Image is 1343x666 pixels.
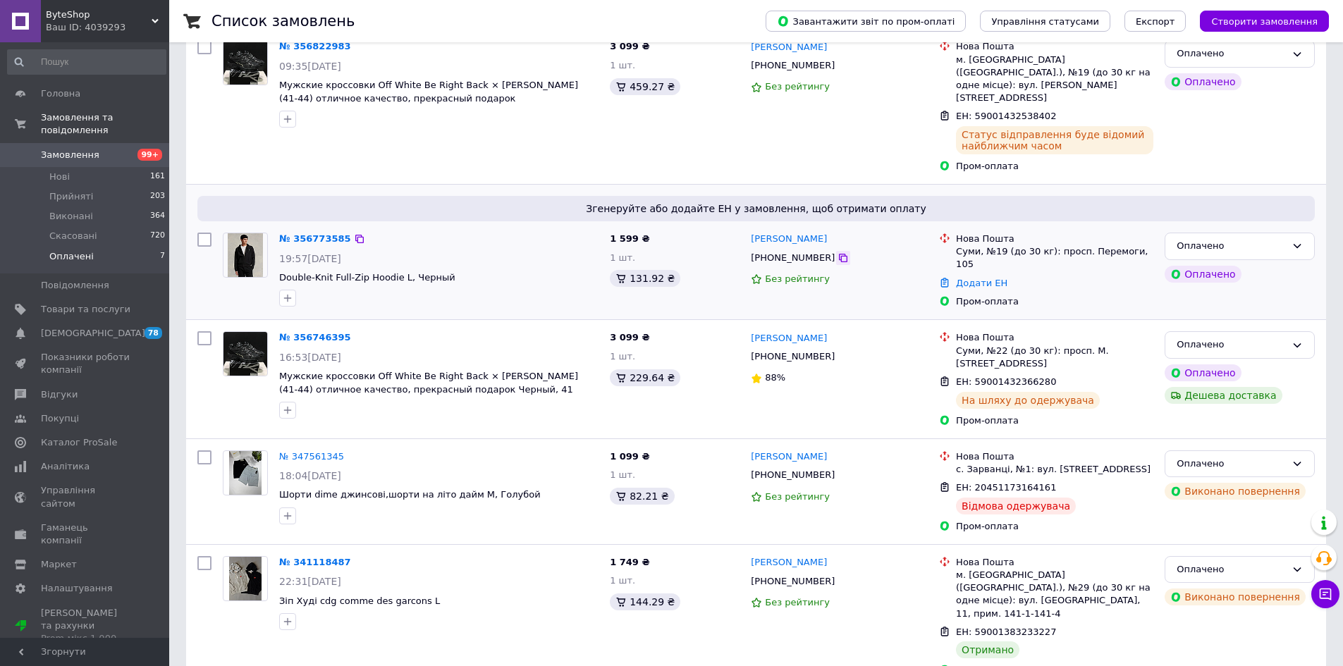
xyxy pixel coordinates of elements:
div: Пром-оплата [956,520,1153,533]
span: Маркет [41,558,77,571]
button: Завантажити звіт по пром-оплаті [766,11,966,32]
div: Оплачено [1165,73,1241,90]
span: Товари та послуги [41,303,130,316]
span: Скасовані [49,230,97,242]
div: Оплачено [1165,266,1241,283]
span: 720 [150,230,165,242]
div: Prom мікс 1 000 [41,632,130,645]
div: Оплачено [1177,457,1286,471]
span: 1 099 ₴ [610,451,649,462]
span: 1 шт. [610,351,635,362]
span: Повідомлення [41,279,109,292]
div: [PHONE_NUMBER] [748,466,838,484]
div: [PHONE_NUMBER] [748,347,838,366]
span: Головна [41,87,80,100]
div: Нова Пошта [956,331,1153,344]
div: Нова Пошта [956,233,1153,245]
span: 1 599 ₴ [610,233,649,244]
div: Пром-оплата [956,295,1153,308]
span: Покупці [41,412,79,425]
a: № 347561345 [279,451,344,462]
div: Виконано повернення [1165,483,1306,500]
span: 203 [150,190,165,203]
div: Оплачено [1177,562,1286,577]
div: На шляху до одержувача [956,392,1100,409]
span: 1 шт. [610,252,635,263]
span: 3 099 ₴ [610,41,649,51]
span: Управління сайтом [41,484,130,510]
a: [PERSON_NAME] [751,450,827,464]
a: № 341118487 [279,557,351,567]
div: 459.27 ₴ [610,78,680,95]
span: 19:57[DATE] [279,253,341,264]
span: 88% [765,372,785,383]
span: Без рейтингу [765,491,830,502]
div: Ваш ID: 4039293 [46,21,169,34]
span: Створити замовлення [1211,16,1318,27]
button: Чат з покупцем [1311,580,1339,608]
span: 1 749 ₴ [610,557,649,567]
span: 1 шт. [610,575,635,586]
a: Double-Knit Full-Zip Hoodie L, Черный [279,272,455,283]
a: № 356773585 [279,233,351,244]
span: [PERSON_NAME] та рахунки [41,607,130,646]
a: Додати ЕН [956,278,1007,288]
input: Пошук [7,49,166,75]
div: Отримано [956,641,1019,658]
img: Фото товару [223,332,267,376]
a: [PERSON_NAME] [751,332,827,345]
span: Оплачені [49,250,94,263]
span: Без рейтингу [765,273,830,284]
div: 82.21 ₴ [610,488,674,505]
a: Фото товару [223,233,268,278]
a: Мужские кроссовки Off White Be Right Back × [PERSON_NAME] (41-44) отличное качество, прекрасный п... [279,371,578,395]
a: Зіп Худі cdg comme des garcons L [279,596,440,606]
a: Шорти dime джинсові,шорти на літо дайм M, Голубой [279,489,541,500]
span: ЕН: 59001383233227 [956,627,1056,637]
div: Нова Пошта [956,450,1153,463]
span: Управління статусами [991,16,1099,27]
span: 18:04[DATE] [279,470,341,481]
span: 161 [150,171,165,183]
div: Відмова одержувача [956,498,1076,514]
span: Замовлення та повідомлення [41,111,169,137]
div: Суми, №19 (до 30 кг): просп. Перемоги, 105 [956,245,1153,271]
span: Нові [49,171,70,183]
img: Фото товару [229,557,262,600]
span: Замовлення [41,149,99,161]
div: Дешева доставка [1165,387,1282,404]
div: [PHONE_NUMBER] [748,56,838,75]
div: Оплачено [1177,338,1286,352]
div: Нова Пошта [956,556,1153,569]
a: Створити замовлення [1186,16,1329,26]
a: Фото товару [223,40,268,85]
span: Без рейтингу [765,597,830,608]
span: ByteShop [46,8,152,21]
span: 16:53[DATE] [279,352,341,363]
span: 7 [160,250,165,263]
a: Мужские кроссовки Off White Be Right Back × [PERSON_NAME] (41-44) отличное качество, прекрасный п... [279,80,578,104]
span: 22:31[DATE] [279,576,341,587]
a: [PERSON_NAME] [751,233,827,246]
span: 1 шт. [610,60,635,70]
div: 131.92 ₴ [610,270,680,287]
span: 1 шт. [610,469,635,480]
div: Статус відправлення буде відомий найближчим часом [956,126,1153,154]
div: [PHONE_NUMBER] [748,572,838,591]
span: 78 [145,327,162,339]
span: Гаманець компанії [41,522,130,547]
div: Оплачено [1177,239,1286,254]
span: 364 [150,210,165,223]
span: Прийняті [49,190,93,203]
div: м. [GEOGRAPHIC_DATA] ([GEOGRAPHIC_DATA].), №19 (до 30 кг на одне місце): вул. [PERSON_NAME][STREE... [956,54,1153,105]
span: [DEMOGRAPHIC_DATA] [41,327,145,340]
a: Фото товару [223,556,268,601]
span: ЕН: 20451173164161 [956,482,1056,493]
span: Налаштування [41,582,113,595]
img: Фото товару [223,41,267,85]
span: Виконані [49,210,93,223]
